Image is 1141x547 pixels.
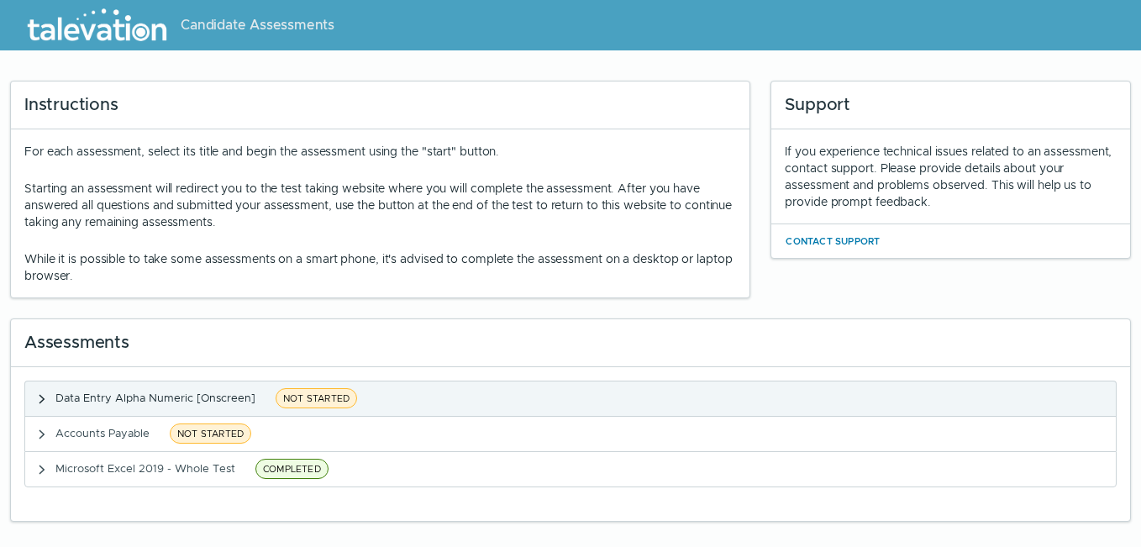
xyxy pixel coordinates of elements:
[55,426,150,440] span: Accounts Payable
[11,82,749,129] div: Instructions
[24,143,736,284] div: For each assessment, select its title and begin the assessment using the "start" button.
[20,4,174,46] img: Talevation_Logo_Transparent_white.png
[24,250,736,284] p: While it is possible to take some assessments on a smart phone, it's advised to complete the asse...
[55,391,255,405] span: Data Entry Alpha Numeric [Onscreen]
[181,15,334,35] span: Candidate Assessments
[785,231,881,251] button: Contact Support
[771,82,1130,129] div: Support
[86,13,111,27] span: Help
[25,452,1116,487] button: Microsoft Excel 2019 - Whole TestCOMPLETED
[24,180,736,230] p: Starting an assessment will redirect you to the test taking website where you will complete the a...
[276,388,357,408] span: NOT STARTED
[25,417,1116,451] button: Accounts PayableNOT STARTED
[255,459,329,479] span: COMPLETED
[11,319,1130,367] div: Assessments
[170,423,251,444] span: NOT STARTED
[25,381,1116,416] button: Data Entry Alpha Numeric [Onscreen]NOT STARTED
[785,143,1117,210] div: If you experience technical issues related to an assessment, contact support. Please provide deta...
[55,461,235,476] span: Microsoft Excel 2019 - Whole Test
